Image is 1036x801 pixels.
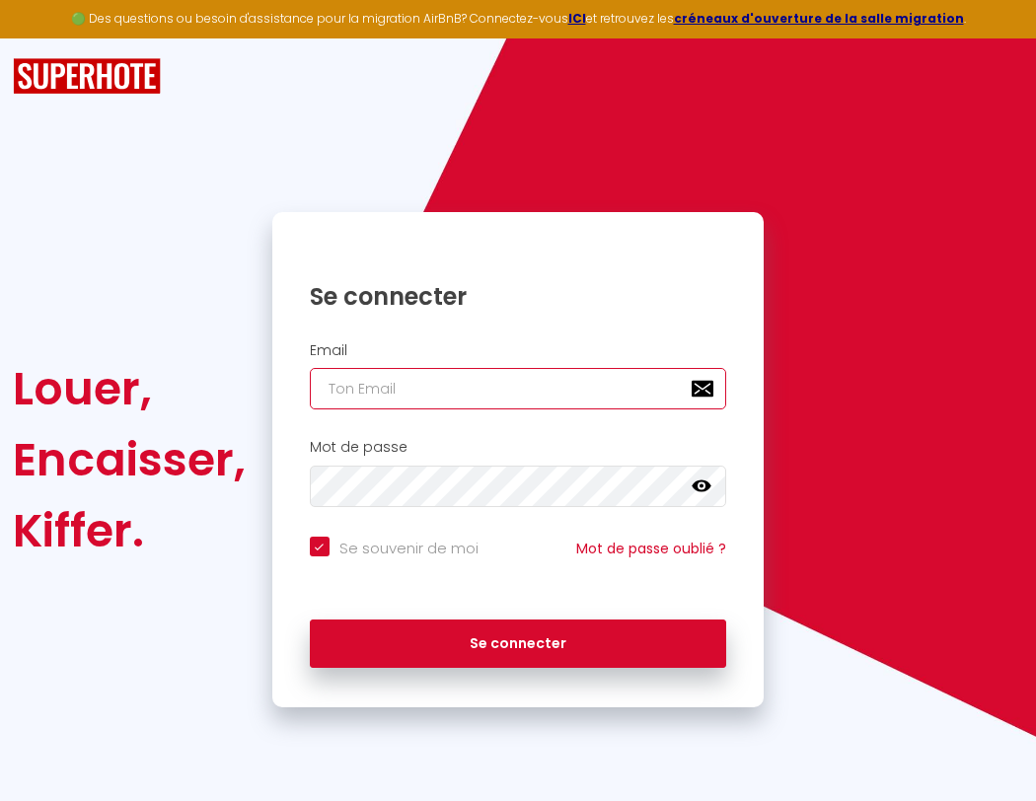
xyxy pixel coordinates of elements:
[310,619,727,669] button: Se connecter
[310,439,727,456] h2: Mot de passe
[568,10,586,27] a: ICI
[674,10,964,27] a: créneaux d'ouverture de la salle migration
[310,368,727,409] input: Ton Email
[13,495,246,566] div: Kiffer.
[13,58,161,95] img: SuperHote logo
[310,342,727,359] h2: Email
[16,8,75,67] button: Ouvrir le widget de chat LiveChat
[576,539,726,558] a: Mot de passe oublié ?
[13,353,246,424] div: Louer,
[13,424,246,495] div: Encaisser,
[310,281,727,312] h1: Se connecter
